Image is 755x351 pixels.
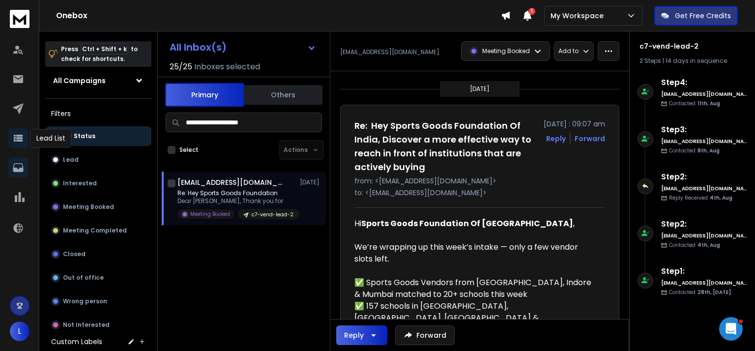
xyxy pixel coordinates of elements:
iframe: Intercom live chat [719,317,743,341]
p: Re: Hey Sports Goods Foundation [177,189,295,197]
button: All Inbox(s) [162,37,324,57]
button: Get Free Credits [654,6,738,26]
p: Meeting Booked [190,210,230,218]
span: 11th, Aug [697,100,720,107]
span: 14 days in sequence [666,57,727,65]
button: Closed [45,244,151,264]
span: 4th, Aug [710,194,732,202]
p: to: <[EMAIL_ADDRESS][DOMAIN_NAME]> [354,188,605,198]
p: Meeting Booked [482,47,530,55]
span: Ctrl + Shift + k [81,43,128,55]
span: 4th, Aug [697,241,720,249]
p: [DATE] : 09:07 am [544,119,605,129]
span: 1 [528,8,535,15]
span: 25 / 25 [170,61,192,73]
p: Press to check for shortcuts. [61,44,138,64]
button: Primary [165,83,244,107]
h6: Step 3 : [661,124,747,136]
h6: Step 1 : [661,265,747,277]
h1: Re: Hey Sports Goods Foundation Of India, Discover a more effective way to reach in front of inst... [354,119,538,174]
p: Lead [63,156,79,164]
h6: Step 4 : [661,77,747,88]
button: L [10,322,29,341]
h6: [EMAIL_ADDRESS][DOMAIN_NAME] [661,185,747,192]
h1: Onebox [56,10,501,22]
button: Forward [395,325,455,345]
h1: All Inbox(s) [170,42,227,52]
button: Interested [45,174,151,193]
p: My Workspace [551,11,608,21]
h3: Inboxes selected [194,61,260,73]
h6: [EMAIL_ADDRESS][DOMAIN_NAME] [661,232,747,239]
p: Dear [PERSON_NAME], Thank you for [177,197,295,205]
p: Contacted [669,241,720,249]
p: [DATE] [470,85,490,93]
p: Contacted [669,289,731,296]
p: Contacted [669,147,720,154]
p: Wrong person [63,297,107,305]
h6: Step 2 : [661,171,747,183]
p: Not Interested [63,321,110,329]
div: Reply [344,330,364,340]
p: [EMAIL_ADDRESS][DOMAIN_NAME] [340,48,439,56]
button: Lead [45,150,151,170]
button: Meeting Completed [45,221,151,240]
div: | [639,57,745,65]
span: 28th, [DATE] [697,289,731,296]
span: 2 Steps [639,57,661,65]
div: Lead List [30,129,72,147]
button: Meeting Booked [45,197,151,217]
button: All Status [45,126,151,146]
p: c7-vend-lead-2 [252,211,293,218]
p: Get Free Credits [675,11,731,21]
p: Out of office [63,274,104,282]
button: Reply [336,325,387,345]
h1: [EMAIL_ADDRESS][DOMAIN_NAME] [177,177,286,187]
div: ✅ 157 schools in [GEOGRAPHIC_DATA], [GEOGRAPHIC_DATA], [GEOGRAPHIC_DATA] & [GEOGRAPHIC_DATA] conn... [354,300,597,336]
button: Reply [546,134,566,144]
h1: All Campaigns [53,76,106,86]
button: All Campaigns [45,71,151,90]
p: Meeting Completed [63,227,127,234]
button: Others [244,84,322,106]
button: Not Interested [45,315,151,335]
h1: c7-vend-lead-2 [639,41,745,51]
div: ✅ Sports Goods Vendors from [GEOGRAPHIC_DATA], Indore & Mumbai matched to 20+ schools this week [354,277,597,300]
h6: [EMAIL_ADDRESS][DOMAIN_NAME] [661,138,747,145]
button: Wrong person [45,292,151,311]
p: from: <[EMAIL_ADDRESS][DOMAIN_NAME]> [354,176,605,186]
h6: [EMAIL_ADDRESS][DOMAIN_NAME] [661,279,747,287]
div: Hi , [354,218,597,230]
p: Contacted [669,100,720,107]
p: [DATE] [300,178,322,186]
p: Closed [63,250,86,258]
h3: Filters [45,107,151,120]
div: We’re wrapping up this week’s intake — only a few vendor slots left. [354,241,597,265]
label: Select [179,146,199,154]
button: Out of office [45,268,151,288]
h6: Step 2 : [661,218,747,230]
p: All Status [64,132,95,140]
p: Meeting Booked [63,203,114,211]
p: Add to [558,47,579,55]
p: Interested [63,179,97,187]
div: Forward [575,134,605,144]
p: Reply Received [669,194,732,202]
strong: Sports Goods Foundation Of [GEOGRAPHIC_DATA] [361,218,573,229]
span: 8th, Aug [697,147,720,154]
h6: [EMAIL_ADDRESS][DOMAIN_NAME] [661,90,747,98]
h3: Custom Labels [51,337,102,347]
img: logo [10,10,29,28]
